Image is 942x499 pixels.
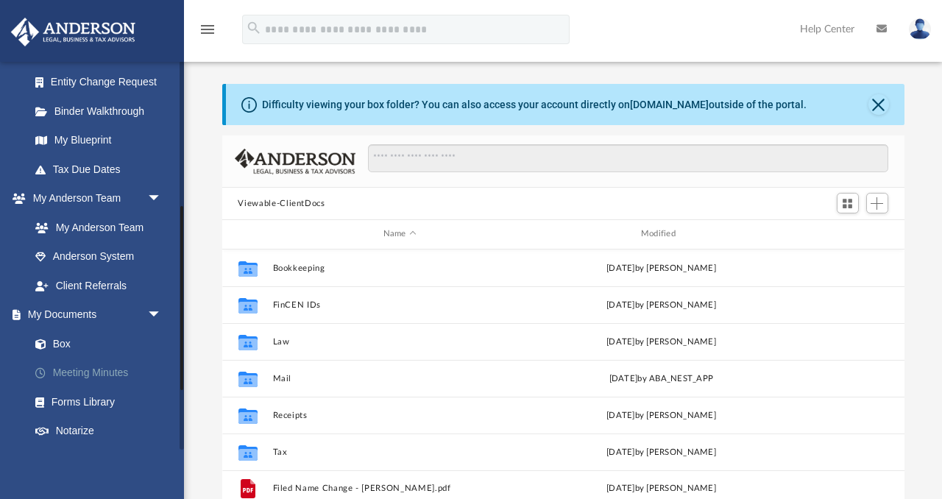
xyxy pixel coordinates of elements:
[837,193,859,213] button: Switch to Grid View
[21,329,177,358] a: Box
[272,484,527,493] button: Filed Name Change - [PERSON_NAME].pdf
[272,337,527,347] button: Law
[630,99,709,110] a: [DOMAIN_NAME]
[534,298,788,311] div: [DATE] by [PERSON_NAME]
[238,197,325,210] button: Viewable-ClientDocs
[7,18,140,46] img: Anderson Advisors Platinum Portal
[534,445,788,459] div: [DATE] by [PERSON_NAME]
[272,300,527,310] button: FinCEN IDs
[246,20,262,36] i: search
[199,21,216,38] i: menu
[866,193,888,213] button: Add
[147,300,177,330] span: arrow_drop_down
[21,96,184,126] a: Binder Walkthrough
[10,445,177,475] a: Online Learningarrow_drop_down
[272,263,527,273] button: Bookkeeping
[909,18,931,40] img: User Pic
[10,300,184,330] a: My Documentsarrow_drop_down
[272,447,527,457] button: Tax
[21,271,177,300] a: Client Referrals
[534,261,788,275] div: [DATE] by [PERSON_NAME]
[21,155,184,184] a: Tax Due Dates
[147,445,177,475] span: arrow_drop_down
[534,372,788,385] div: [DATE] by ABA_NEST_APP
[21,417,184,446] a: Notarize
[21,358,184,388] a: Meeting Minutes
[534,408,788,422] div: [DATE] by [PERSON_NAME]
[368,144,888,172] input: Search files and folders
[272,374,527,383] button: Mail
[21,387,177,417] a: Forms Library
[795,227,898,241] div: id
[21,126,177,155] a: My Blueprint
[868,94,889,115] button: Close
[262,97,807,113] div: Difficulty viewing your box folder? You can also access your account directly on outside of the p...
[534,335,788,348] div: [DATE] by [PERSON_NAME]
[272,227,527,241] div: Name
[199,28,216,38] a: menu
[228,227,265,241] div: id
[534,482,788,495] div: [DATE] by [PERSON_NAME]
[533,227,788,241] div: Modified
[147,184,177,214] span: arrow_drop_down
[272,411,527,420] button: Receipts
[21,68,184,97] a: Entity Change Request
[21,242,177,272] a: Anderson System
[21,213,169,242] a: My Anderson Team
[10,184,177,213] a: My Anderson Teamarrow_drop_down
